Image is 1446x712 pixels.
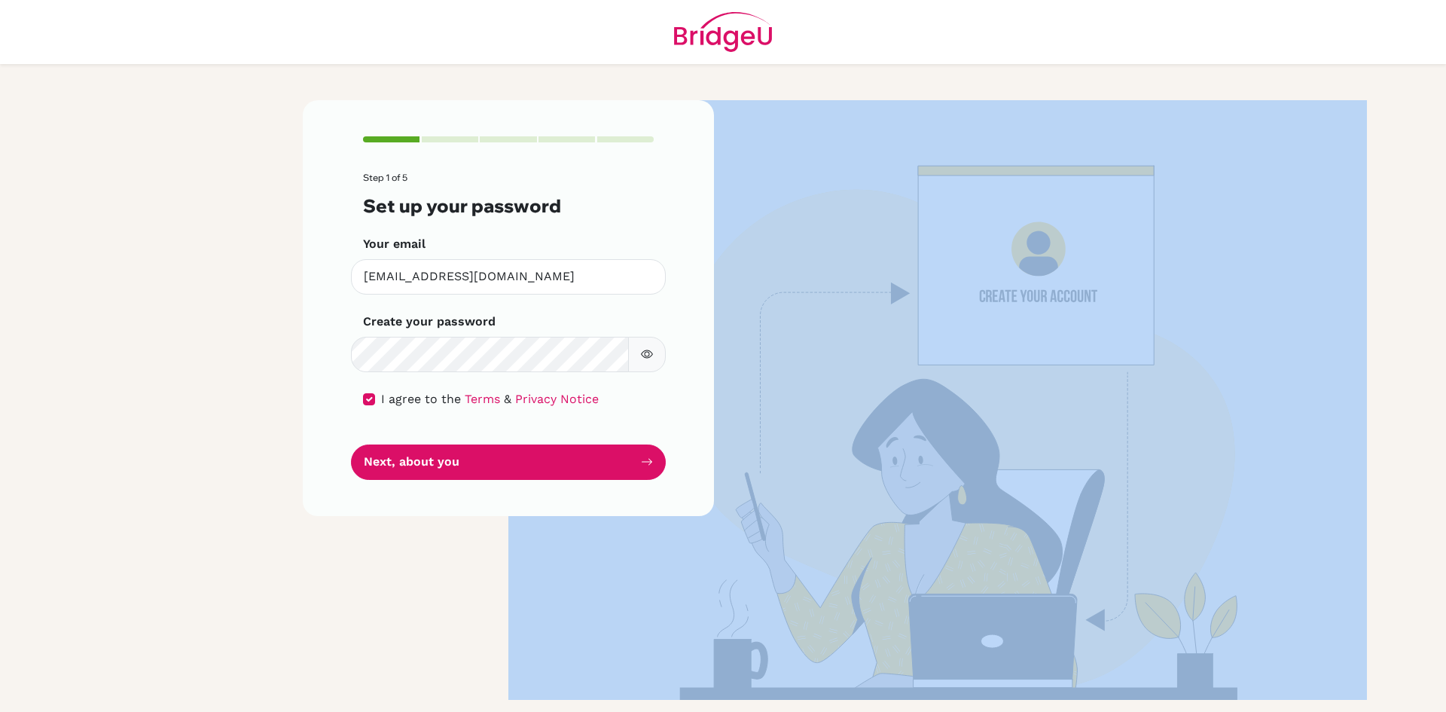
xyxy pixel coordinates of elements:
span: I agree to the [381,392,461,406]
span: Step 1 of 5 [363,172,407,183]
img: Create your account [508,100,1367,700]
a: Terms [465,392,500,406]
a: Privacy Notice [515,392,599,406]
input: Insert your email* [351,259,666,295]
span: & [504,392,511,406]
label: Your email [363,235,426,253]
h3: Set up your password [363,195,654,217]
label: Create your password [363,313,496,331]
button: Next, about you [351,445,666,480]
